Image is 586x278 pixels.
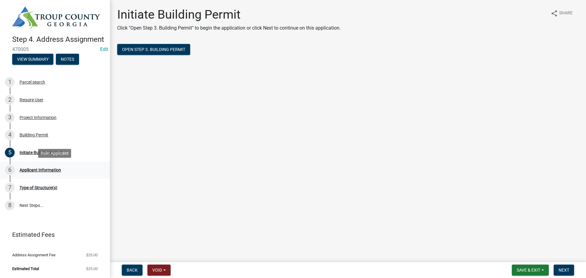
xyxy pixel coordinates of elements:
wm-modal-confirm: Edit Application Number [100,46,108,52]
wm-modal-confirm: Summary [12,57,53,62]
img: Troup County, Georgia [12,6,100,29]
span: Estimated Total [12,267,39,271]
span: Share [559,10,573,17]
span: $25.00 [86,267,98,271]
div: Parcel search [20,80,45,84]
span: Address Assignment Fee [12,253,56,257]
span: $25.00 [86,253,98,257]
div: 4 [5,130,15,140]
button: Notes [56,54,79,65]
span: Back [127,268,138,273]
div: Initiate Building Permit [20,150,62,155]
div: Role: Applicant [38,149,71,158]
span: Void [152,268,162,273]
span: Save & Exit [517,268,540,273]
div: 7 [5,183,15,193]
button: Next [554,265,574,276]
i: share [551,10,558,17]
span: Open Step 3. Building Permit [122,47,185,52]
wm-modal-confirm: Notes [56,57,79,62]
button: Void [147,265,171,276]
div: Building Permit [20,133,48,137]
p: Click "Open Step 3. Building Permit" to begin the application or click Next to continue on this a... [117,24,341,32]
button: Back [122,265,143,276]
button: Open Step 3. Building Permit [117,44,190,55]
button: Save & Exit [512,265,549,276]
div: Applicant Information [20,168,61,172]
a: Edit [100,46,108,52]
div: 8 [5,200,15,210]
h4: Step 4. Address Assignment [12,35,105,44]
button: View Summary [12,54,53,65]
div: Require User [20,98,43,102]
div: 3 [5,113,15,122]
button: shareShare [546,7,577,19]
div: 2 [5,95,15,105]
span: Next [559,268,569,273]
div: 1 [5,77,15,87]
h1: Initiate Building Permit [117,7,341,22]
div: 5 [5,148,15,157]
a: Estimated Fees [5,229,100,241]
span: 470005 [12,46,98,52]
div: Project Information [20,115,56,120]
div: Type of Structure(s) [20,186,57,190]
div: 6 [5,165,15,175]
